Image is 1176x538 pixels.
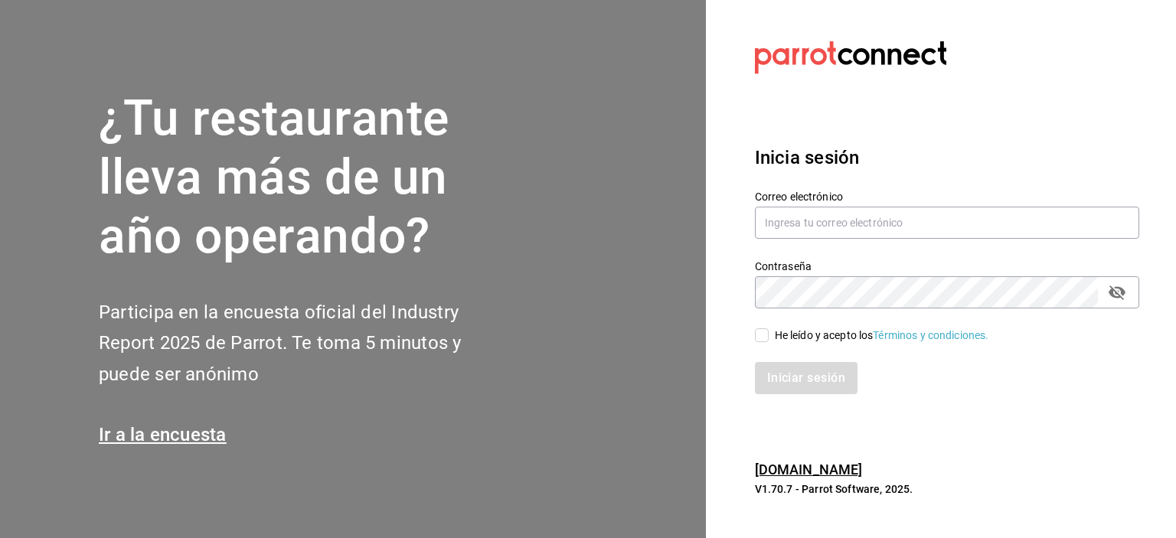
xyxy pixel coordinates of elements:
h1: ¿Tu restaurante lleva más de un año operando? [99,90,512,266]
div: He leído y acepto los [775,328,989,344]
p: V1.70.7 - Parrot Software, 2025. [755,481,1139,497]
a: [DOMAIN_NAME] [755,461,863,478]
h2: Participa en la encuesta oficial del Industry Report 2025 de Parrot. Te toma 5 minutos y puede se... [99,297,512,390]
a: Términos y condiciones. [873,329,988,341]
input: Ingresa tu correo electrónico [755,207,1139,239]
h3: Inicia sesión [755,144,1139,171]
label: Contraseña [755,261,1139,272]
a: Ir a la encuesta [99,424,227,445]
button: passwordField [1104,279,1130,305]
label: Correo electrónico [755,191,1139,202]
